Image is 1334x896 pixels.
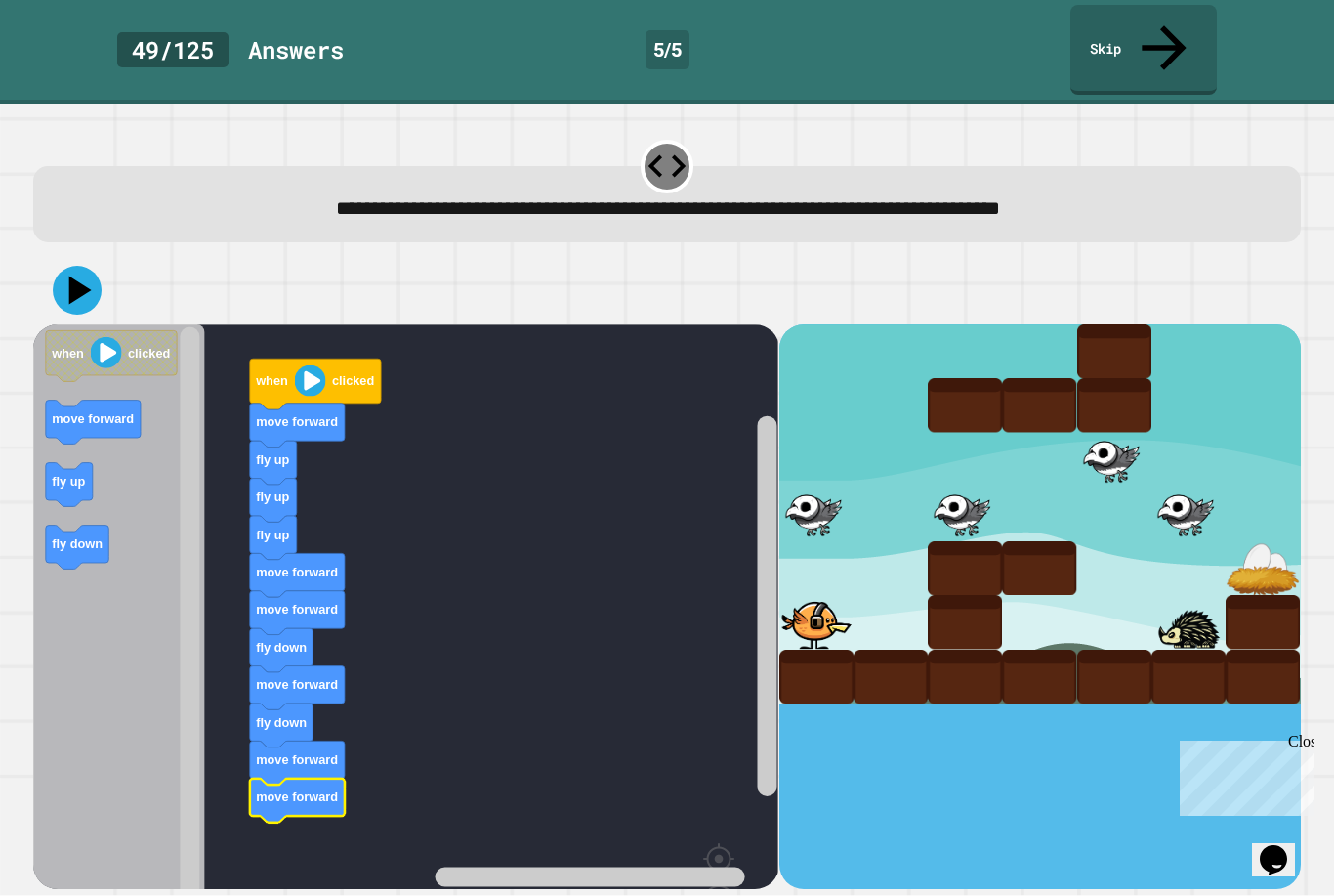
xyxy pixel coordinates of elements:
[52,536,103,551] text: fly down
[256,715,307,730] text: fly down
[1252,818,1314,876] iframe: chat widget
[332,374,374,389] text: clicked
[1172,733,1314,816] iframe: chat widget
[256,452,289,467] text: fly up
[256,640,307,655] text: fly down
[646,30,689,69] div: 5 / 5
[256,603,338,618] text: move forward
[256,565,338,579] text: move forward
[248,32,344,67] div: Answer s
[256,528,289,542] text: fly up
[256,752,338,767] text: move forward
[1070,5,1217,95] a: Skip
[52,474,85,489] text: fly up
[256,677,338,692] text: move forward
[51,346,84,361] text: when
[33,324,778,889] div: Blockly Workspace
[117,32,229,67] div: 49 / 125
[8,8,135,124] div: Chat with us now!Close
[255,374,288,389] text: when
[52,411,134,426] text: move forward
[128,346,170,361] text: clicked
[256,790,338,805] text: move forward
[256,415,338,430] text: move forward
[256,490,289,504] text: fly up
